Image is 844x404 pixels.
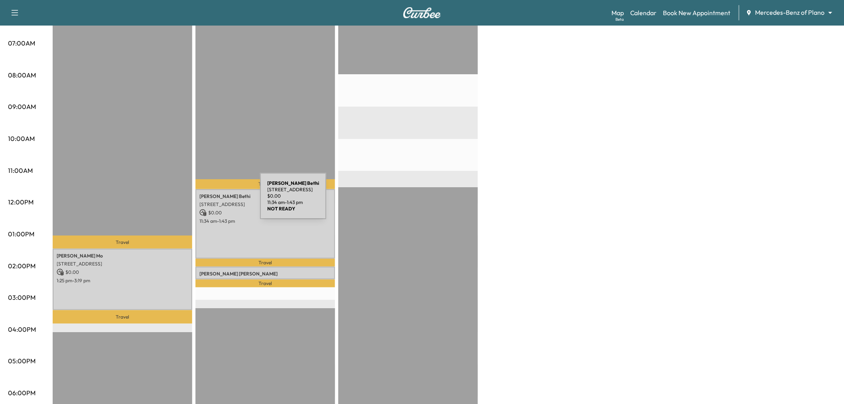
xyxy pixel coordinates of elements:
p: 10:00AM [8,134,35,143]
p: Travel [53,236,192,249]
p: [PERSON_NAME] Mo [57,253,188,259]
p: [PERSON_NAME] [PERSON_NAME] [199,271,331,277]
p: 02:00PM [8,261,35,271]
p: 01:00PM [8,229,34,239]
p: Travel [195,179,335,190]
p: 12:00PM [8,197,34,207]
img: Curbee Logo [403,7,441,18]
p: 11:34 am - 1:43 pm [199,218,331,224]
p: $ 0.00 [267,193,319,199]
p: 11:00AM [8,166,33,175]
div: Beta [615,16,624,22]
a: Book New Appointment [663,8,731,18]
p: 09:00AM [8,102,36,111]
p: Travel [195,279,335,287]
p: [PERSON_NAME] Bethi [199,193,331,200]
p: 06:00PM [8,388,35,398]
p: 04:00PM [8,325,36,334]
p: Travel [195,259,335,267]
p: [STREET_ADDRESS] [57,261,188,267]
span: Mercedes-Benz of Plano [755,8,825,17]
b: [PERSON_NAME] Bethi [267,180,319,186]
p: 07:00AM [8,38,35,48]
p: [STREET_ADDRESS] [267,186,319,193]
p: 05:00PM [8,356,35,366]
p: Travel [53,310,192,324]
p: 08:00AM [8,70,36,80]
p: [STREET_ADDRESS] [199,279,331,285]
p: [STREET_ADDRESS] [199,201,331,208]
a: MapBeta [611,8,624,18]
p: 1:25 pm - 3:19 pm [57,277,188,284]
p: $ 0.00 [57,269,188,276]
p: 11:34 am - 1:43 pm [267,199,319,206]
a: Calendar [630,8,657,18]
p: $ 0.00 [199,209,331,216]
p: 03:00PM [8,293,35,302]
b: NOT READY [267,206,295,212]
